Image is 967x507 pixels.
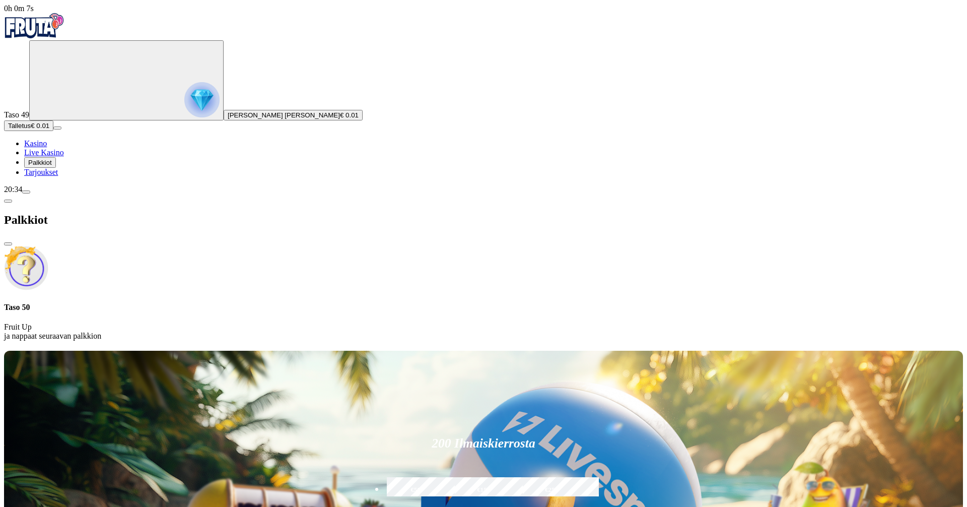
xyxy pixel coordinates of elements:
[24,168,58,176] a: Tarjoukset
[184,82,220,117] img: reward progress
[452,476,515,505] label: €150
[4,4,34,13] span: user session time
[4,323,963,341] p: Fruit Up ja nappaat seuraavan palkkion
[4,185,22,194] span: 20:34
[520,476,583,505] label: €250
[53,126,61,130] button: menu
[4,13,963,177] nav: Primary
[4,213,963,227] h2: Palkkiot
[4,200,12,203] button: chevron-left icon
[4,13,64,38] img: Fruta
[29,40,224,120] button: reward progress
[24,148,64,157] a: Live Kasino
[31,122,49,130] span: € 0.01
[340,111,359,119] span: € 0.01
[24,139,47,148] a: Kasino
[4,246,48,290] img: Unlock reward icon
[4,303,963,312] h4: Taso 50
[228,111,340,119] span: [PERSON_NAME] [PERSON_NAME]
[28,159,52,166] span: Palkkiot
[4,139,963,177] nav: Main menu
[4,31,64,40] a: Fruta
[224,110,363,120] button: [PERSON_NAME] [PERSON_NAME]€ 0.01
[384,476,447,505] label: €50
[4,120,53,131] button: Talletusplus icon€ 0.01
[24,157,56,168] button: Palkkiot
[4,242,12,245] button: close
[4,110,29,119] span: Taso 49
[8,122,31,130] span: Talletus
[22,191,30,194] button: menu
